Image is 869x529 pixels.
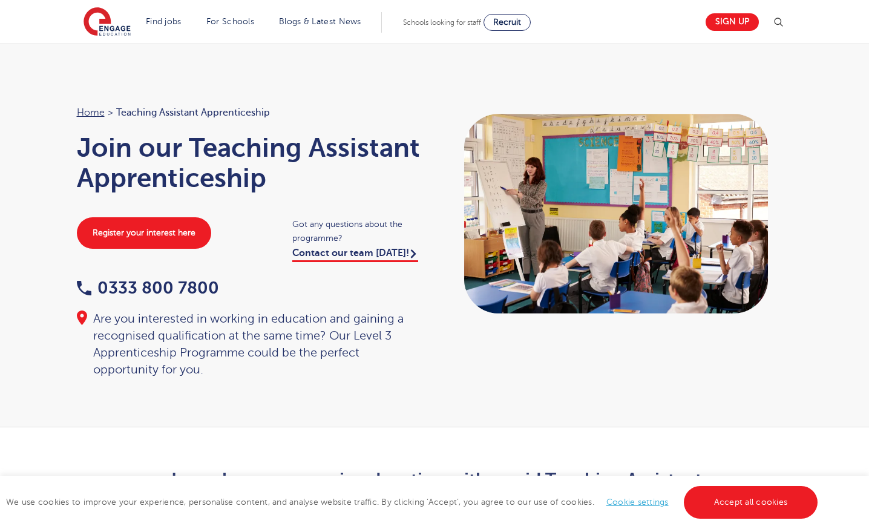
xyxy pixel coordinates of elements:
[77,310,423,378] div: Are you interested in working in education and gaining a recognised qualification at the same tim...
[403,18,481,27] span: Schools looking for staff
[292,217,422,245] span: Got any questions about the programme?
[108,107,113,118] span: >
[292,248,418,262] a: Contact our team [DATE]!
[77,217,211,249] a: Register your interest here
[146,17,182,26] a: Find jobs
[77,105,423,120] nav: breadcrumb
[77,133,423,193] h1: Join our Teaching Assistant Apprenticeship
[77,278,219,297] a: 0333 800 7800
[84,7,131,38] img: Engage Education
[706,13,759,31] a: Sign up
[279,17,361,26] a: Blogs & Latest News
[606,498,669,507] a: Cookie settings
[484,14,531,31] a: Recruit
[77,107,105,118] a: Home
[684,486,818,519] a: Accept all cookies
[171,470,702,511] span: Launch your career in education with a paid Teaching Assistant Apprenticeship
[116,105,270,120] span: Teaching Assistant Apprenticeship
[206,17,254,26] a: For Schools
[6,498,821,507] span: We use cookies to improve your experience, personalise content, and analyse website traffic. By c...
[493,18,521,27] span: Recruit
